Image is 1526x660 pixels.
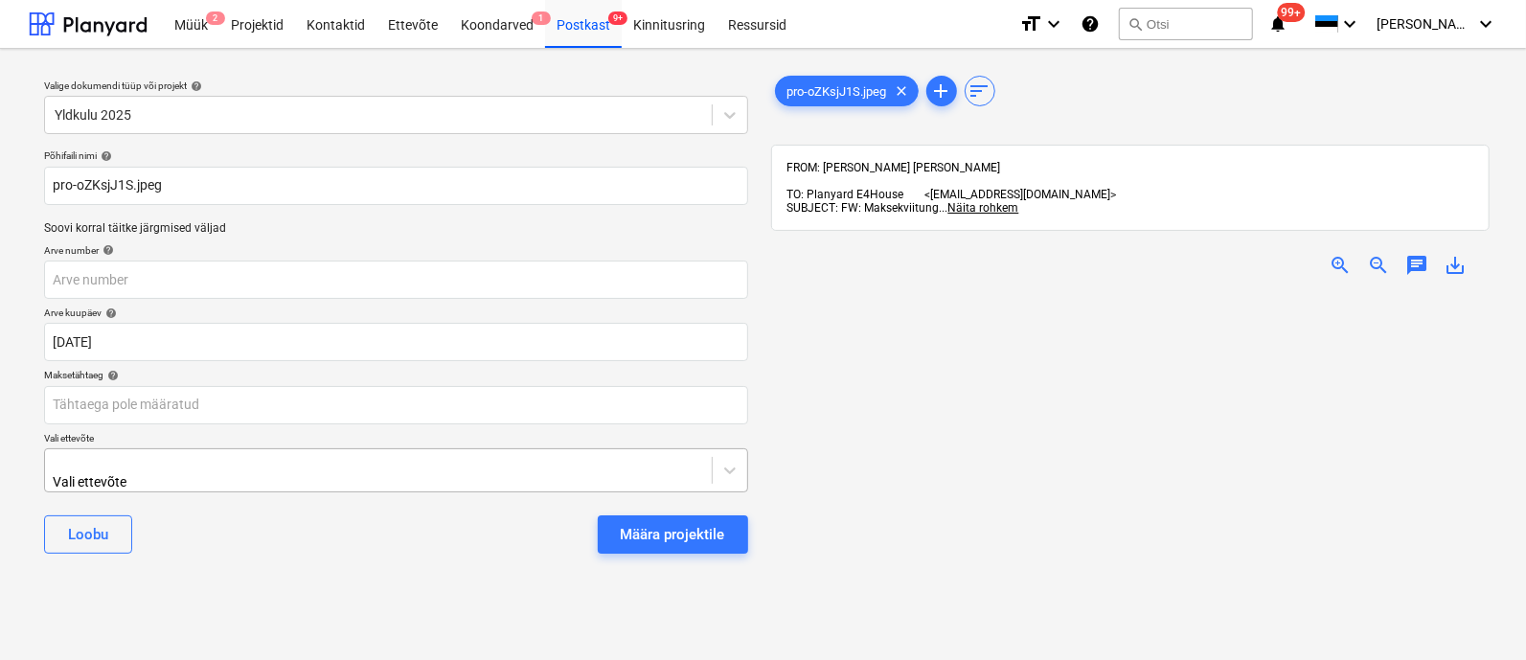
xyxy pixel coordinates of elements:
input: Tähtaega pole määratud [44,386,748,424]
div: Arve number [44,244,748,257]
input: Põhifaili nimi [44,167,748,205]
button: Määra projektile [598,515,748,554]
span: zoom_out [1367,254,1390,277]
span: 1 [532,11,551,25]
input: Arve number [44,261,748,299]
span: help [103,370,119,381]
div: pro-oZKsjJ1S.jpeg [775,76,919,106]
span: Näita rohkem [948,201,1019,215]
button: Loobu [44,515,132,554]
span: ... [940,201,1019,215]
div: Arve kuupäev [44,307,748,319]
p: Vali ettevõte [44,432,748,448]
div: Vali ettevõte [53,474,415,489]
div: Põhifaili nimi [44,149,748,162]
span: TO: Planyard E4House <[EMAIL_ADDRESS][DOMAIN_NAME]> [787,188,1117,201]
div: Määra projektile [621,522,725,547]
div: Loobu [68,522,108,547]
span: pro-oZKsjJ1S.jpeg [776,84,899,99]
span: save_alt [1444,254,1467,277]
span: zoom_in [1329,254,1352,277]
span: 2 [206,11,225,25]
div: Maksetähtaeg [44,369,748,381]
span: 9+ [608,11,627,25]
iframe: Chat Widget [1430,568,1526,660]
span: clear [891,80,914,102]
div: Valige dokumendi tüüp või projekt [44,80,748,92]
span: chat [1405,254,1428,277]
span: FROM: [PERSON_NAME] [PERSON_NAME] [787,161,1001,174]
span: help [99,244,114,256]
span: help [187,80,202,92]
span: add [930,80,953,102]
input: Arve kuupäeva pole määratud. [44,323,748,361]
span: help [102,307,117,319]
span: sort [968,80,991,102]
span: SUBJECT: FW: Maksekviitung [787,201,940,215]
div: Vestlusvidin [1430,568,1526,660]
p: Soovi korral täitke järgmised väljad [44,220,748,237]
span: help [97,150,112,162]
